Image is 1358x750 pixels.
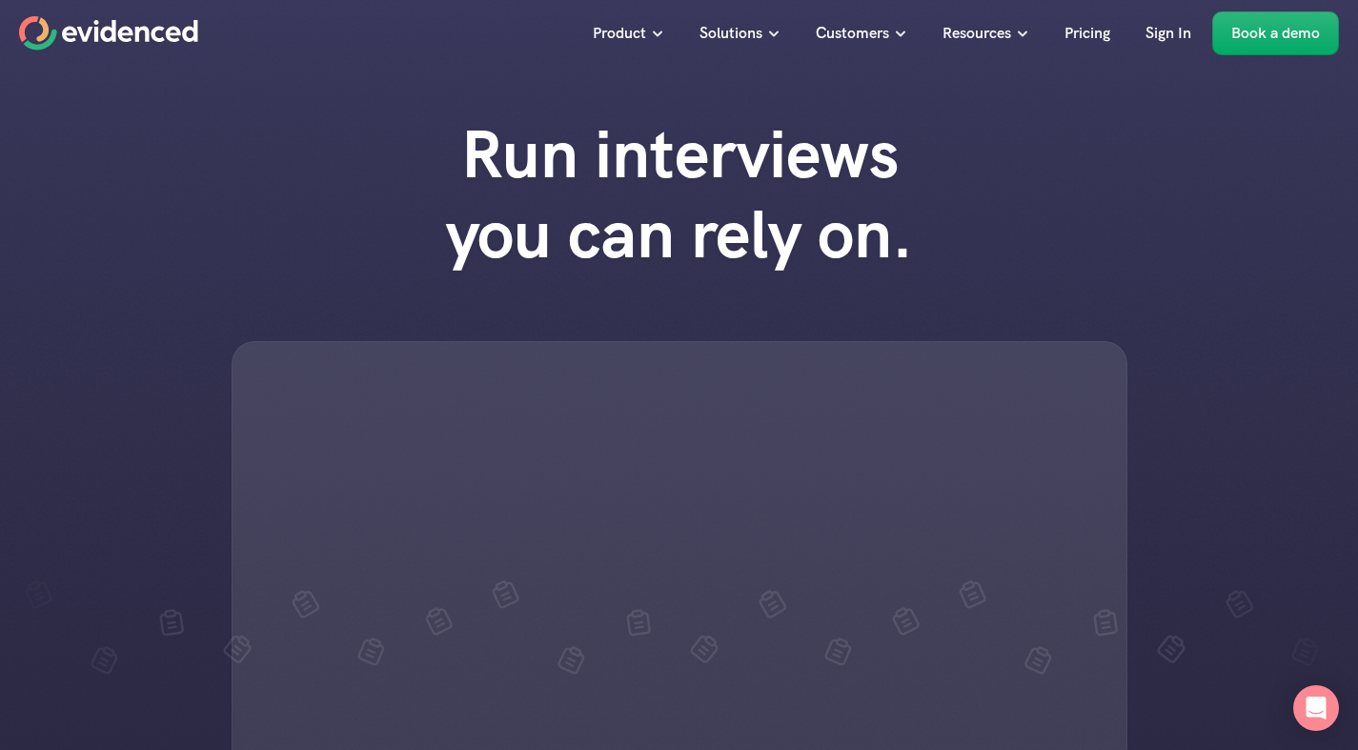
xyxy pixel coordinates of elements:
[1231,21,1320,46] p: Book a demo
[1064,21,1110,46] p: Pricing
[1145,21,1191,46] p: Sign In
[699,21,762,46] p: Solutions
[816,21,889,46] p: Customers
[408,114,951,274] h1: Run interviews you can rely on.
[1050,11,1125,55] a: Pricing
[1212,11,1339,55] a: Book a demo
[19,16,198,51] a: Home
[1293,685,1339,731] div: Open Intercom Messenger
[942,21,1011,46] p: Resources
[1131,11,1206,55] a: Sign In
[593,21,646,46] p: Product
